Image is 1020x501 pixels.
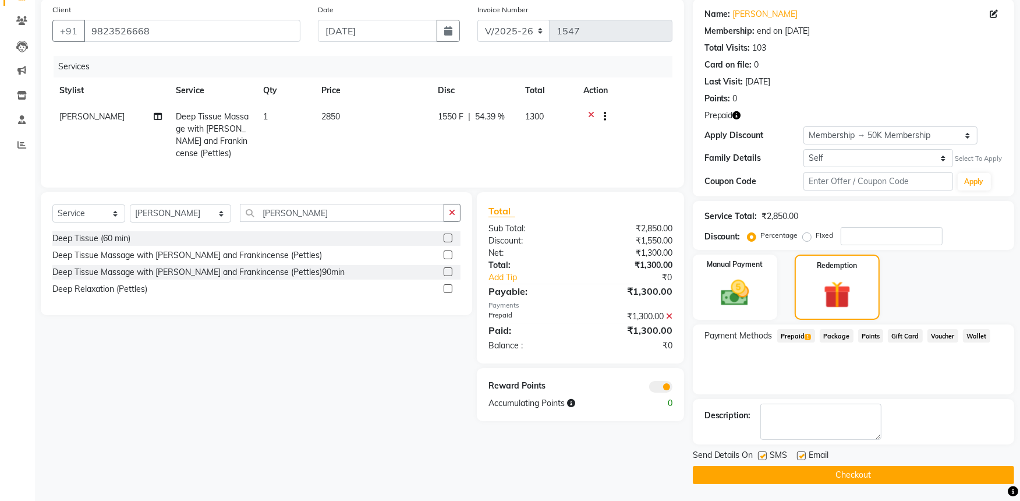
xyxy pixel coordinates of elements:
button: Apply [958,173,991,190]
th: Qty [256,77,314,104]
label: Client [52,5,71,15]
span: 1 [263,111,268,122]
div: 0 [755,59,759,71]
div: Sub Total: [480,223,580,235]
div: ₹1,300.00 [580,284,681,298]
a: [PERSON_NAME] [733,8,798,20]
span: Wallet [963,329,990,343]
div: ₹1,550.00 [580,235,681,247]
div: 0 [733,93,738,105]
span: Deep Tissue Massage with [PERSON_NAME] and Frankincense (Pettles) [176,111,249,158]
label: Invoice Number [477,5,528,15]
input: Search by Name/Mobile/Email/Code [84,20,300,42]
div: Paid: [480,323,580,337]
span: 2850 [321,111,340,122]
th: Stylist [52,77,169,104]
div: Services [54,56,681,77]
span: 54.39 % [475,111,505,123]
span: Send Details On [693,449,753,464]
div: ₹1,300.00 [580,323,681,337]
th: Action [576,77,672,104]
label: Manual Payment [707,259,763,270]
label: Fixed [816,230,834,241]
div: Deep Tissue Massage with [PERSON_NAME] and Frankincense (Pettles) [52,249,322,262]
div: Last Visit: [704,76,743,88]
img: _cash.svg [712,277,758,309]
div: Discount: [480,235,580,247]
div: Total Visits: [704,42,750,54]
a: Add Tip [480,271,597,284]
span: Prepaid [777,329,815,343]
label: Redemption [817,260,858,271]
input: Search or Scan [240,204,445,222]
th: Disc [431,77,518,104]
span: 1 [805,334,811,341]
div: Net: [480,247,580,259]
div: ₹1,300.00 [580,247,681,259]
div: Total: [480,259,580,271]
div: Card on file: [704,59,752,71]
div: 0 [631,397,681,410]
div: Payments [488,301,672,311]
input: Enter Offer / Coupon Code [803,172,952,190]
div: ₹2,850.00 [762,210,799,223]
div: Coupon Code [704,175,804,188]
button: +91 [52,20,85,42]
div: 103 [753,42,767,54]
th: Service [169,77,256,104]
label: Date [318,5,334,15]
th: Total [518,77,576,104]
span: 1300 [525,111,544,122]
div: Description: [704,410,751,422]
div: ₹0 [580,340,681,352]
div: ₹1,300.00 [580,311,681,323]
span: Payment Methods [704,330,773,342]
span: Points [858,329,884,343]
div: Deep Tissue (60 min) [52,232,130,245]
div: Service Total: [704,210,757,223]
span: Voucher [927,329,958,343]
span: | [468,111,470,123]
div: ₹2,850.00 [580,223,681,235]
div: Payable: [480,284,580,298]
div: Deep Tissue Massage with [PERSON_NAME] and Frankincense (Pettles)90min [52,266,345,278]
div: Deep Relaxation (Pettles) [52,283,147,295]
span: Gift Card [888,329,923,343]
div: ₹0 [597,271,681,284]
span: Package [820,329,853,343]
button: Checkout [693,466,1014,484]
img: _gift.svg [815,278,859,312]
div: Name: [704,8,731,20]
div: Accumulating Points [480,397,631,410]
div: end on [DATE] [757,25,810,37]
span: 1550 F [438,111,463,123]
span: SMS [770,449,788,464]
label: Percentage [761,230,798,241]
div: Apply Discount [704,129,804,142]
div: Prepaid [480,311,580,323]
span: [PERSON_NAME] [59,111,125,122]
div: ₹1,300.00 [580,259,681,271]
span: Total [488,205,515,217]
div: Discount: [704,231,741,243]
div: Balance : [480,340,580,352]
div: Membership: [704,25,755,37]
span: Email [809,449,829,464]
div: Reward Points [480,380,580,393]
div: Select To Apply [955,154,1003,164]
div: Points: [704,93,731,105]
div: Family Details [704,152,804,164]
span: Prepaid [704,110,733,122]
th: Price [314,77,431,104]
div: [DATE] [746,76,771,88]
